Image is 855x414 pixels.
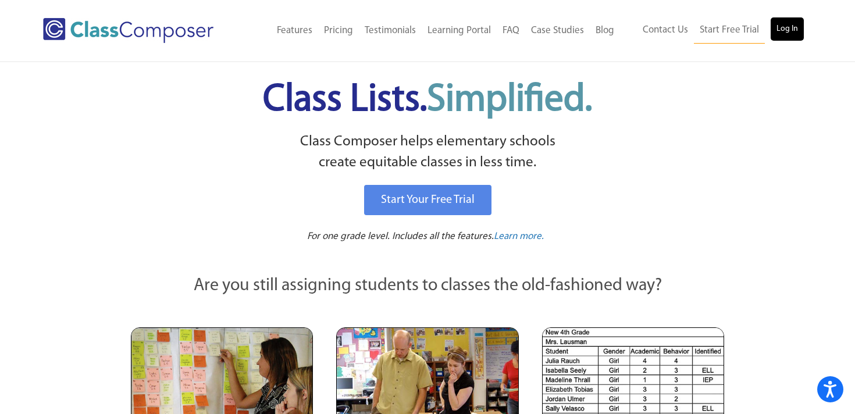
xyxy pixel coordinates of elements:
span: Learn more. [494,231,544,241]
a: Blog [590,18,620,44]
nav: Header Menu [620,17,804,44]
a: Start Your Free Trial [364,185,491,215]
a: Log In [771,17,804,41]
span: Simplified. [427,81,592,119]
span: Start Your Free Trial [381,194,475,206]
p: Class Composer helps elementary schools create equitable classes in less time. [129,131,726,174]
span: Class Lists. [263,81,592,119]
a: Learning Portal [422,18,497,44]
nav: Header Menu [244,18,620,44]
a: Start Free Trial [694,17,765,44]
p: Are you still assigning students to classes the old-fashioned way? [131,273,724,299]
a: Case Studies [525,18,590,44]
img: Class Composer [43,18,213,43]
a: Learn more. [494,230,544,244]
a: Features [271,18,318,44]
a: FAQ [497,18,525,44]
a: Contact Us [637,17,694,43]
a: Testimonials [359,18,422,44]
span: For one grade level. Includes all the features. [307,231,494,241]
a: Pricing [318,18,359,44]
